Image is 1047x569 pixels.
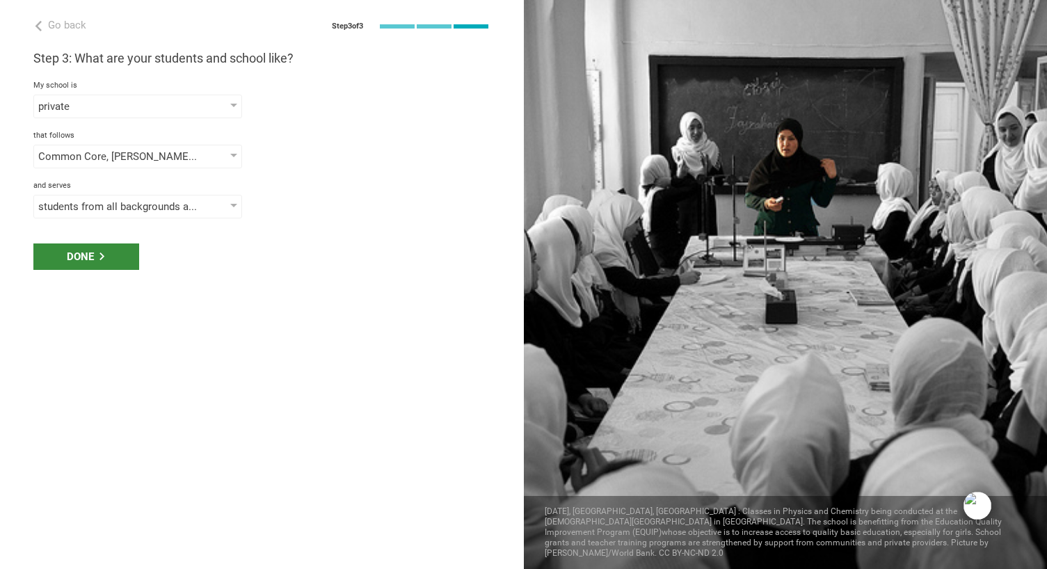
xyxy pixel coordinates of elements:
h3: Step 3: What are your students and school like? [33,50,490,67]
div: My school is [33,81,490,90]
div: private [38,99,198,113]
div: that follows [33,131,490,141]
span: Go back [48,19,86,31]
div: and serves [33,181,490,191]
div: Step 3 of 3 [332,22,363,31]
div: Done [33,243,139,270]
div: Common Core, [PERSON_NAME] Framework, Understanding By Design, Universal Design for Learning, [PE... [38,150,198,163]
div: students from all backgrounds and resources, students from unstable homes [38,200,198,214]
